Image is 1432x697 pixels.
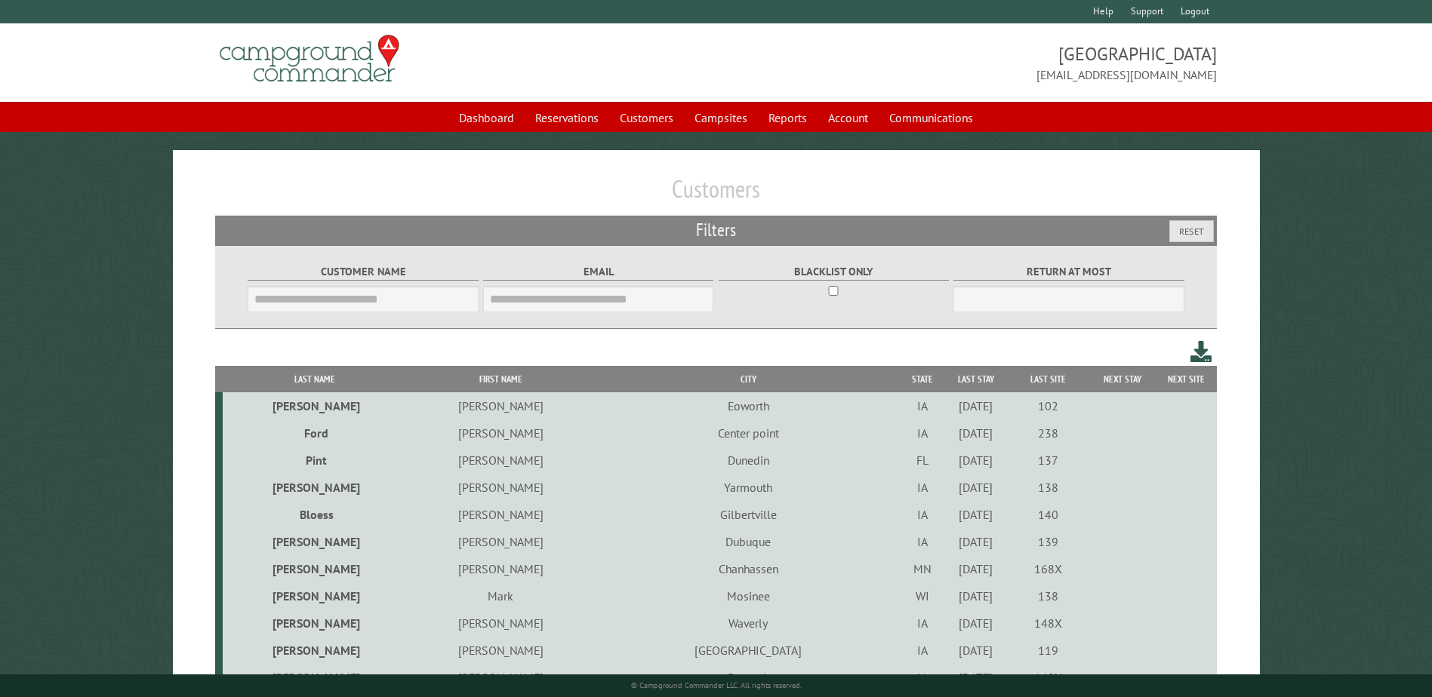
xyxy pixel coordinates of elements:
td: 168X [1009,555,1089,582]
a: Reports [759,103,816,132]
h1: Customers [215,174,1216,216]
label: Customer Name [248,263,478,281]
td: 137 [1009,447,1089,474]
td: IA [901,637,943,664]
td: Yarmouth [595,474,901,501]
td: 119 [1009,637,1089,664]
label: Return at most [953,263,1184,281]
span: [GEOGRAPHIC_DATA] [EMAIL_ADDRESS][DOMAIN_NAME] [716,41,1217,84]
td: [PERSON_NAME] [406,474,596,501]
td: Pint [223,447,405,474]
label: Email [483,263,713,281]
div: [DATE] [946,507,1006,522]
td: [PERSON_NAME] [223,582,405,609]
td: IA [901,419,943,447]
td: 148X [1009,609,1089,637]
a: Communications [880,103,982,132]
td: IA [901,664,943,691]
td: 138 [1009,582,1089,609]
td: [PERSON_NAME] [406,637,596,664]
td: FL [901,447,943,474]
td: IA [901,609,943,637]
td: [PERSON_NAME] [406,528,596,555]
div: [DATE] [946,480,1006,495]
td: Eoworth [595,392,901,419]
label: Blacklist only [719,263,949,281]
td: [PERSON_NAME] [406,447,596,474]
td: [PERSON_NAME] [406,392,596,419]
th: Next Stay [1089,366,1156,392]
small: © Campground Commander LLC. All rights reserved. [631,680,802,690]
td: [PERSON_NAME] [223,637,405,664]
td: Dunedin [595,447,901,474]
td: Chanhassen [595,555,901,582]
td: [PERSON_NAME] [223,555,405,582]
td: IA [901,528,943,555]
td: IA [901,501,943,528]
div: [DATE] [946,643,1006,658]
td: Bloess [223,501,405,528]
td: [PERSON_NAME] [223,609,405,637]
td: [PERSON_NAME] [406,555,596,582]
h2: Filters [215,216,1216,244]
td: Center point [595,419,901,447]
div: [DATE] [946,398,1006,413]
div: [DATE] [946,453,1006,468]
td: [PERSON_NAME] [406,419,596,447]
a: Download this customer list (.csv) [1190,338,1212,366]
td: Mosinee [595,582,901,609]
a: Account [819,103,877,132]
button: Reset [1169,220,1214,242]
div: [DATE] [946,588,1006,603]
img: Campground Commander [215,29,404,88]
td: MN [901,555,943,582]
a: Campsites [685,103,756,132]
a: Customers [611,103,682,132]
td: [PERSON_NAME] [223,392,405,419]
td: 102 [1009,392,1089,419]
td: 139 [1009,528,1089,555]
div: [DATE] [946,425,1006,441]
td: 140 [1009,501,1089,528]
td: Decorah [595,664,901,691]
td: [PERSON_NAME] [223,474,405,501]
td: [PERSON_NAME] [406,609,596,637]
a: Dashboard [450,103,523,132]
th: First Name [406,366,596,392]
th: Last Site [1009,366,1089,392]
td: IA [901,392,943,419]
td: 148X [1009,664,1089,691]
td: IA [901,474,943,501]
td: 138 [1009,474,1089,501]
td: Gilbertville [595,501,901,528]
div: [DATE] [946,534,1006,549]
td: [PERSON_NAME] [406,664,596,691]
th: City [595,366,901,392]
td: Ford [223,419,405,447]
td: [PERSON_NAME] [406,501,596,528]
td: WI [901,582,943,609]
td: Waverly [595,609,901,637]
td: 238 [1009,419,1089,447]
div: [DATE] [946,670,1006,685]
div: [DATE] [946,561,1006,576]
td: [GEOGRAPHIC_DATA] [595,637,901,664]
a: Reservations [526,103,608,132]
td: [PERSON_NAME] [223,528,405,555]
th: Next Site [1156,366,1217,392]
div: [DATE] [946,616,1006,631]
th: Last Name [223,366,405,392]
td: [PERSON_NAME] [223,664,405,691]
td: Mark [406,582,596,609]
td: Dubuque [595,528,901,555]
th: State [901,366,943,392]
th: Last Stay [944,366,1009,392]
